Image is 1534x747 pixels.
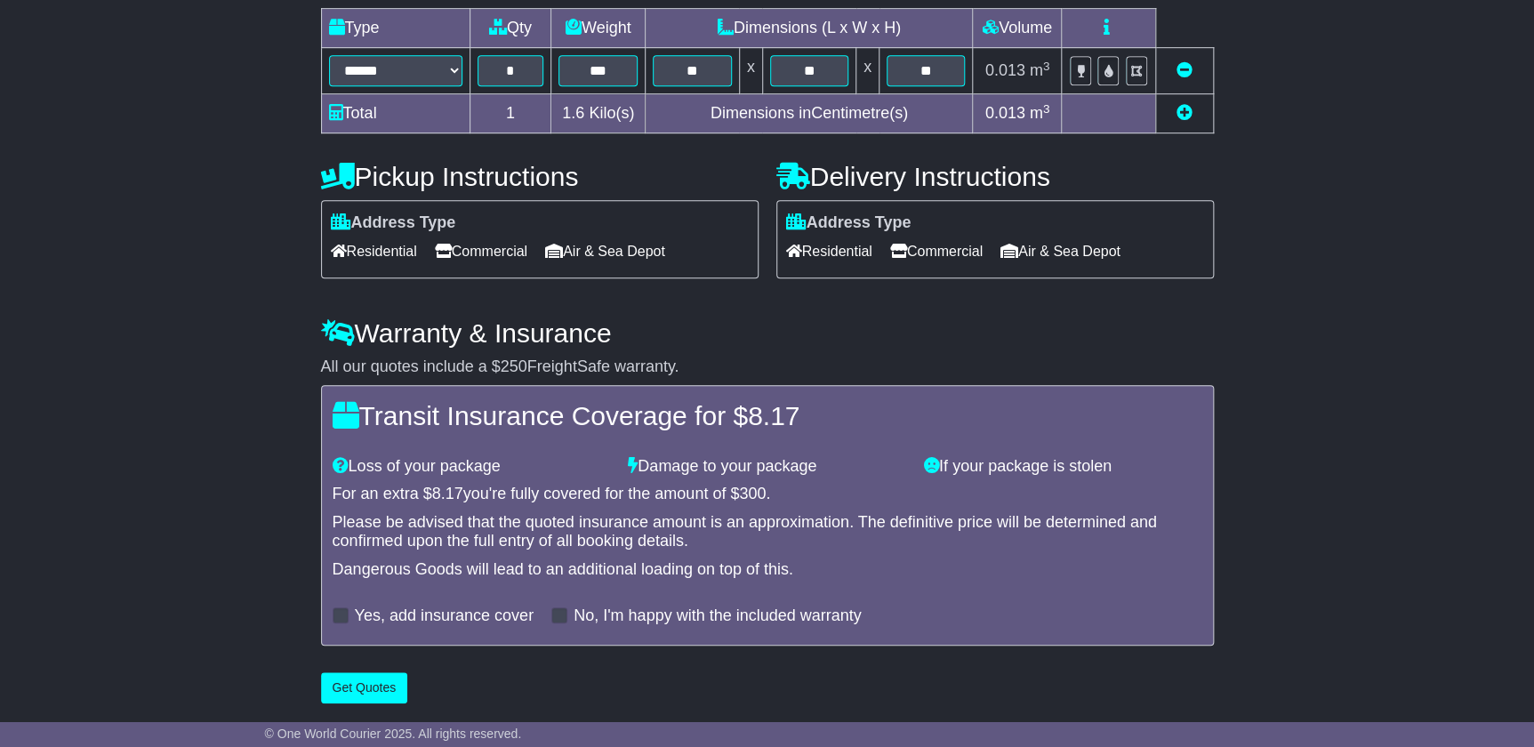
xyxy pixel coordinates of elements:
[321,672,408,703] button: Get Quotes
[432,485,463,502] span: 8.17
[619,457,915,477] div: Damage to your package
[333,513,1202,551] div: Please be advised that the quoted insurance amount is an approximation. The definitive price will...
[331,213,456,233] label: Address Type
[646,94,973,133] td: Dimensions in Centimetre(s)
[574,606,862,626] label: No, I'm happy with the included warranty
[748,401,799,430] span: 8.17
[973,9,1062,48] td: Volume
[324,457,620,477] div: Loss of your package
[786,213,912,233] label: Address Type
[435,237,527,265] span: Commercial
[1000,237,1120,265] span: Air & Sea Depot
[331,237,417,265] span: Residential
[333,401,1202,430] h4: Transit Insurance Coverage for $
[739,485,766,502] span: 300
[646,9,973,48] td: Dimensions (L x W x H)
[1043,102,1050,116] sup: 3
[355,606,534,626] label: Yes, add insurance cover
[321,94,470,133] td: Total
[985,104,1025,122] span: 0.013
[1177,61,1193,79] a: Remove this item
[321,162,759,191] h4: Pickup Instructions
[1177,104,1193,122] a: Add new item
[890,237,983,265] span: Commercial
[915,457,1211,477] div: If your package is stolen
[333,560,1202,580] div: Dangerous Goods will lead to an additional loading on top of this.
[321,318,1214,348] h4: Warranty & Insurance
[1043,60,1050,73] sup: 3
[333,485,1202,504] div: For an extra $ you're fully covered for the amount of $ .
[551,94,646,133] td: Kilo(s)
[786,237,872,265] span: Residential
[545,237,665,265] span: Air & Sea Depot
[501,357,527,375] span: 250
[551,9,646,48] td: Weight
[1030,61,1050,79] span: m
[562,104,584,122] span: 1.6
[1030,104,1050,122] span: m
[470,9,551,48] td: Qty
[321,357,1214,377] div: All our quotes include a $ FreightSafe warranty.
[739,48,762,94] td: x
[985,61,1025,79] span: 0.013
[265,727,522,741] span: © One World Courier 2025. All rights reserved.
[856,48,879,94] td: x
[321,9,470,48] td: Type
[470,94,551,133] td: 1
[776,162,1214,191] h4: Delivery Instructions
